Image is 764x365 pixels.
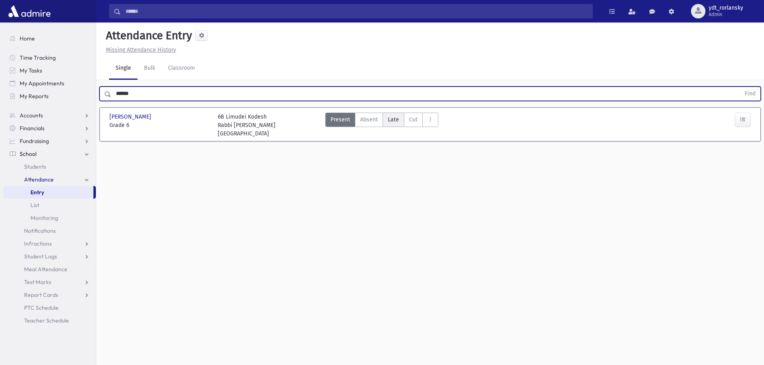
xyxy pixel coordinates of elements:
span: Student Logs [24,253,57,260]
a: Entry [3,186,93,199]
a: Meal Attendance [3,263,96,276]
h5: Attendance Entry [103,29,192,42]
a: PTC Schedule [3,301,96,314]
span: Absent [360,115,378,124]
span: Cut [409,115,417,124]
span: Attendance [24,176,54,183]
a: Students [3,160,96,173]
span: Monitoring [30,214,58,222]
span: Admin [709,11,743,18]
span: Entry [30,189,44,196]
a: School [3,147,96,160]
span: My Tasks [20,67,42,74]
a: My Reports [3,90,96,103]
div: 6B Limudei Kodesh Rabbi [PERSON_NAME][GEOGRAPHIC_DATA] [218,113,318,138]
a: List [3,199,96,212]
div: AttTypes [325,113,438,138]
span: Students [24,163,46,170]
a: Bulk [138,57,162,80]
span: Fundraising [20,137,49,145]
input: Search [121,4,592,18]
a: Missing Attendance History [103,46,176,53]
a: Teacher Schedule [3,314,96,327]
a: Home [3,32,96,45]
span: Time Tracking [20,54,56,61]
img: AdmirePro [6,3,53,19]
a: Monitoring [3,212,96,224]
span: Present [330,115,350,124]
a: My Appointments [3,77,96,90]
span: Grade 6 [109,121,210,129]
a: Test Marks [3,276,96,288]
a: Report Cards [3,288,96,301]
a: Attendance [3,173,96,186]
u: Missing Attendance History [106,46,176,53]
span: PTC Schedule [24,304,59,311]
a: Fundraising [3,135,96,147]
span: My Reports [20,93,49,100]
span: School [20,150,36,157]
span: Financials [20,125,45,132]
a: Financials [3,122,96,135]
span: Infractions [24,240,52,247]
span: ydt_rorlansky [709,5,743,11]
span: Teacher Schedule [24,317,69,324]
a: Accounts [3,109,96,122]
span: Report Cards [24,291,58,298]
a: Student Logs [3,250,96,263]
a: Classroom [162,57,201,80]
span: Meal Attendance [24,266,67,273]
span: [PERSON_NAME] [109,113,153,121]
span: Notifications [24,227,56,234]
span: My Appointments [20,80,64,87]
a: Time Tracking [3,51,96,64]
a: Notifications [3,224,96,237]
span: List [30,202,39,209]
span: Accounts [20,112,43,119]
button: Find [740,87,760,101]
a: My Tasks [3,64,96,77]
span: Late [388,115,399,124]
span: Test Marks [24,278,51,286]
span: Home [20,35,35,42]
a: Single [109,57,138,80]
a: Infractions [3,237,96,250]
